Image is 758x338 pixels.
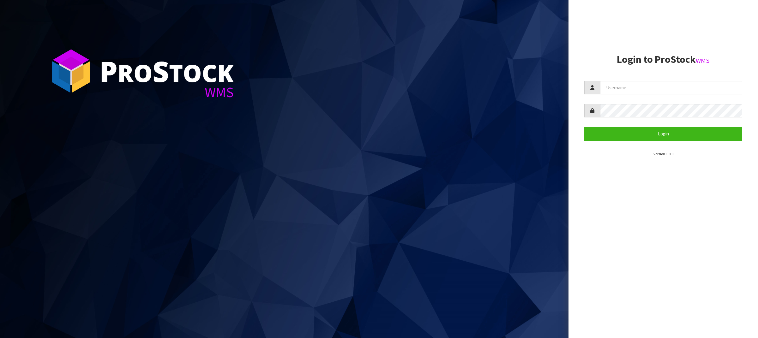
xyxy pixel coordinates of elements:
small: WMS [696,56,710,65]
h2: Login to ProStock [584,54,742,65]
button: Login [584,127,742,140]
input: Username [600,81,742,94]
small: Version 1.0.0 [653,151,673,156]
span: P [99,52,117,90]
div: ro tock [99,57,234,85]
div: WMS [99,85,234,99]
span: S [153,52,169,90]
img: ProStock Cube [47,47,95,95]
